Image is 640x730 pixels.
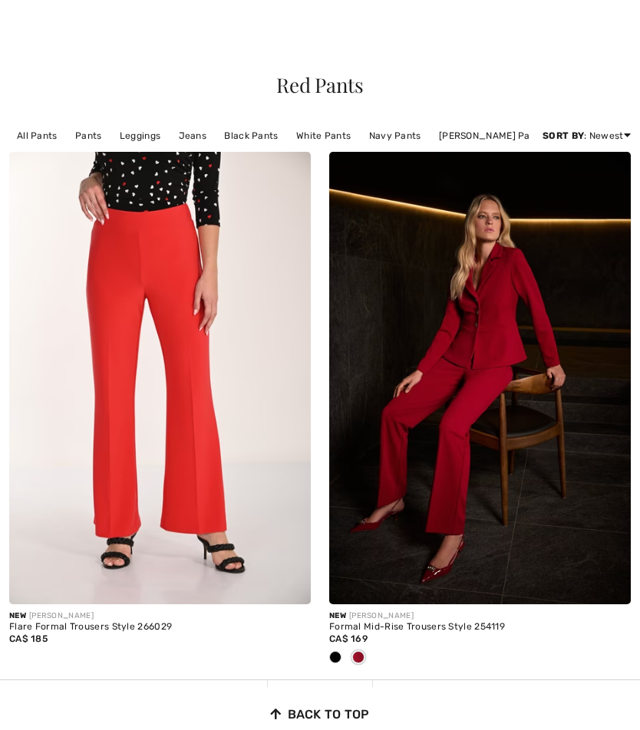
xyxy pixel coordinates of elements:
[9,152,311,604] img: Flare Formal Trousers Style 266029. Lust
[329,152,631,604] img: Formal Mid-Rise Trousers Style 254119. Deep cherry
[324,646,347,671] div: Black
[329,611,346,620] span: New
[9,610,311,622] div: [PERSON_NAME]
[543,130,584,141] strong: Sort By
[68,126,110,146] a: Pants
[382,686,631,705] div: Filters (1)
[9,622,311,633] div: Flare Formal Trousers Style 266029
[329,610,631,622] div: [PERSON_NAME]
[112,126,168,146] a: Leggings
[289,126,358,146] a: White Pants
[431,126,553,146] a: [PERSON_NAME] Pants
[347,646,370,671] div: Deep cherry
[171,126,215,146] a: Jeans
[543,129,631,143] div: : Newest
[276,71,364,98] span: Red Pants
[329,633,368,644] span: CA$ 169
[216,126,285,146] a: Black Pants
[9,126,65,146] a: All Pants
[9,633,48,644] span: CA$ 185
[361,126,429,146] a: Navy Pants
[9,611,26,620] span: New
[329,622,631,633] div: Formal Mid-Rise Trousers Style 254119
